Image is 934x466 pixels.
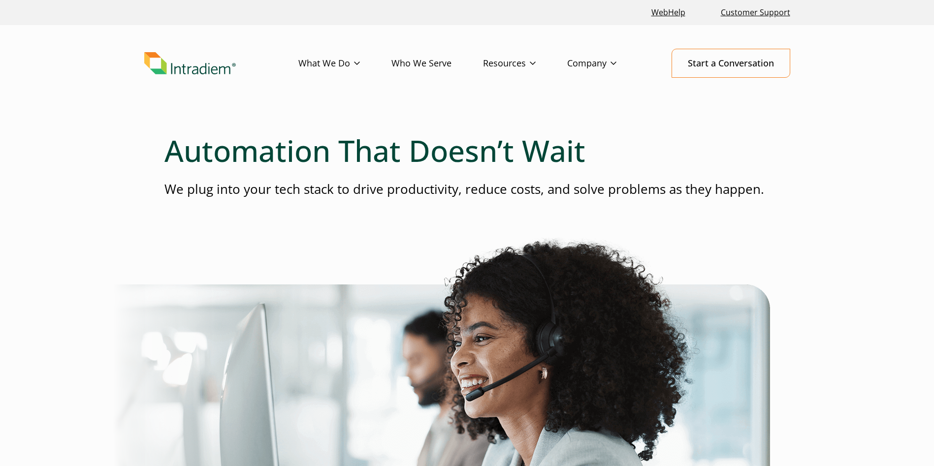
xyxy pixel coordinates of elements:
[647,2,689,23] a: Link opens in a new window
[164,133,770,168] h1: Automation That Doesn’t Wait
[567,49,648,78] a: Company
[144,52,298,75] a: Link to homepage of Intradiem
[298,49,391,78] a: What We Do
[717,2,794,23] a: Customer Support
[672,49,790,78] a: Start a Conversation
[144,52,236,75] img: Intradiem
[483,49,567,78] a: Resources
[164,180,770,198] p: We plug into your tech stack to drive productivity, reduce costs, and solve problems as they happen.
[391,49,483,78] a: Who We Serve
